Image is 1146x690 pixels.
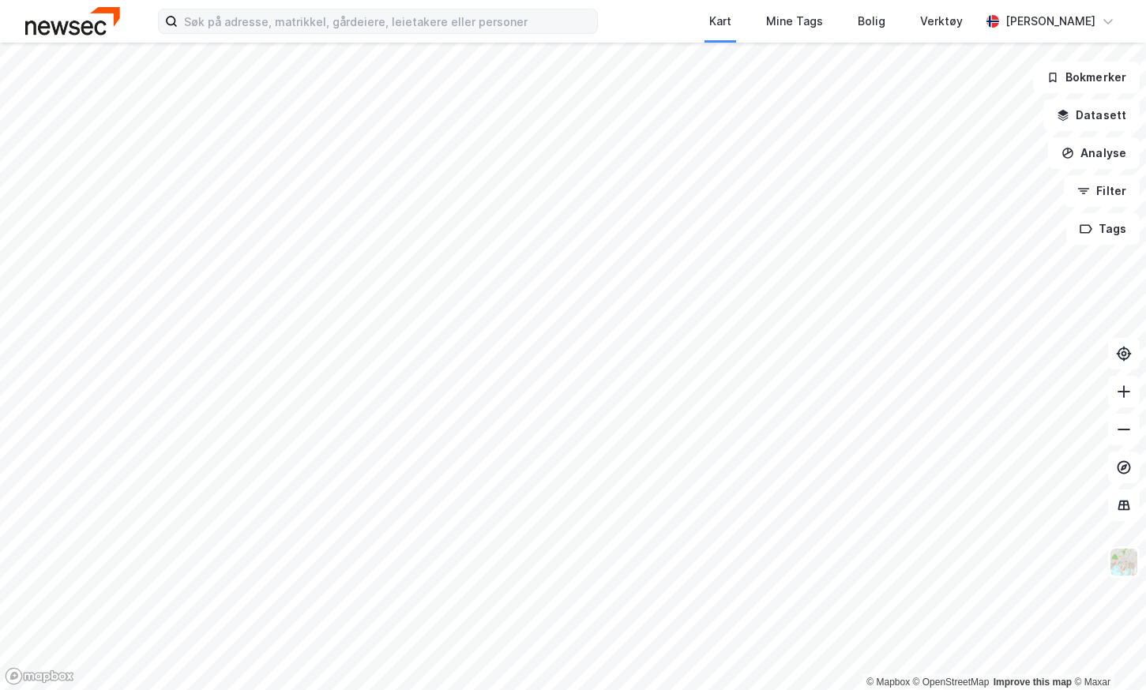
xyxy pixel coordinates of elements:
div: Mine Tags [766,12,823,31]
button: Bokmerker [1033,62,1140,93]
iframe: Chat Widget [1067,614,1146,690]
a: Mapbox homepage [5,667,74,685]
div: Bolig [858,12,885,31]
a: Improve this map [994,677,1072,688]
div: Kart [709,12,731,31]
button: Analyse [1048,137,1140,169]
a: Mapbox [866,677,910,688]
img: newsec-logo.f6e21ccffca1b3a03d2d.png [25,7,120,35]
input: Søk på adresse, matrikkel, gårdeiere, leietakere eller personer [178,9,597,33]
div: [PERSON_NAME] [1005,12,1095,31]
div: Kontrollprogram for chat [1067,614,1146,690]
div: Verktøy [920,12,963,31]
button: Tags [1066,213,1140,245]
img: Z [1109,547,1139,577]
a: OpenStreetMap [913,677,990,688]
button: Filter [1064,175,1140,207]
button: Datasett [1043,99,1140,131]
